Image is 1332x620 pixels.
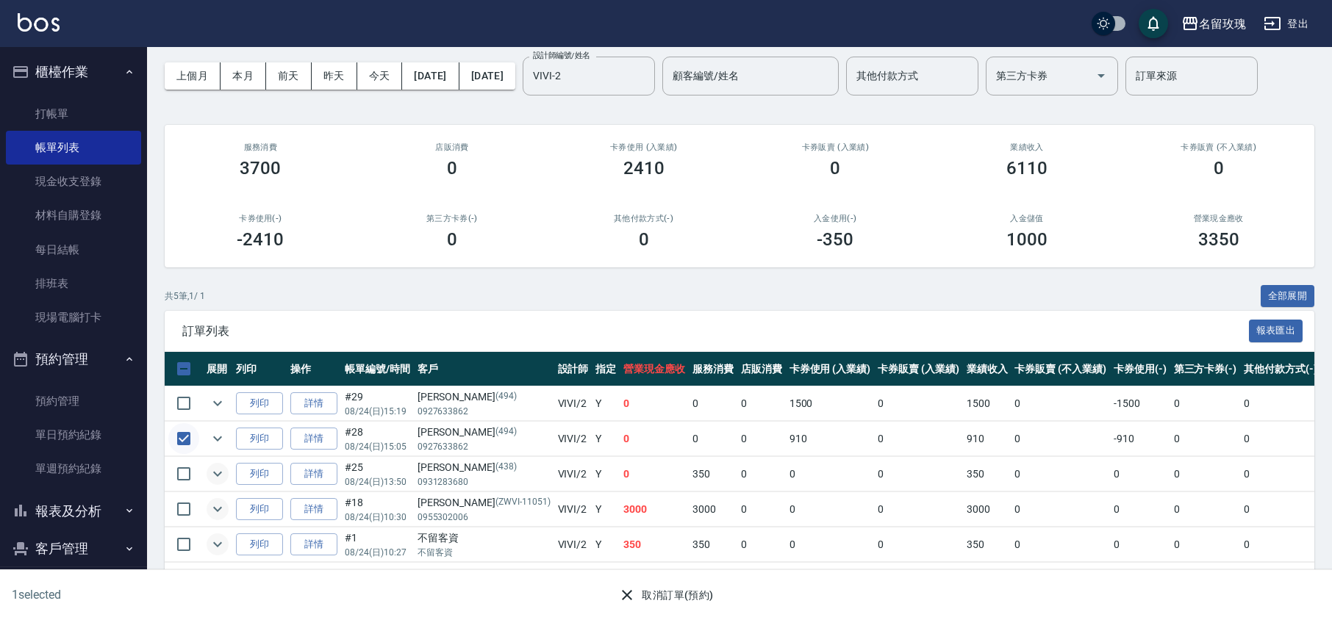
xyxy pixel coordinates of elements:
[963,386,1011,421] td: 1500
[592,527,620,562] td: Y
[402,62,459,90] button: [DATE]
[290,428,337,450] a: 詳情
[418,475,551,489] p: 0931283680
[495,460,517,475] p: (438)
[554,527,592,562] td: VIVI /2
[341,527,414,562] td: #1
[1140,143,1297,152] h2: 卡券販賣 (不入業績)
[1011,386,1109,421] td: 0
[963,422,1011,456] td: 910
[554,352,592,386] th: 設計師
[374,143,531,152] h2: 店販消費
[203,352,232,386] th: 展開
[357,62,403,90] button: 今天
[495,425,517,440] p: (494)
[221,62,266,90] button: 本月
[1011,457,1109,491] td: 0
[1006,229,1048,250] h3: 1000
[565,143,722,152] h2: 卡券使用 (入業績)
[620,352,689,386] th: 營業現金應收
[757,214,914,223] h2: 入金使用(-)
[620,386,689,421] td: 0
[612,582,719,609] button: 取消訂單(預約)
[963,527,1011,562] td: 350
[6,418,141,452] a: 單日預約紀錄
[312,62,357,90] button: 昨天
[418,405,551,418] p: 0927633862
[554,386,592,421] td: VIVI /2
[6,340,141,378] button: 預約管理
[414,352,554,386] th: 客戶
[689,527,737,562] td: 350
[737,457,786,491] td: 0
[963,352,1011,386] th: 業績收入
[1089,64,1113,87] button: Open
[737,352,786,386] th: 店販消費
[689,352,737,386] th: 服務消費
[418,546,551,559] p: 不留客資
[6,53,141,91] button: 櫃檯作業
[287,352,341,386] th: 操作
[1170,527,1241,562] td: 0
[737,492,786,527] td: 0
[18,13,60,32] img: Logo
[737,386,786,421] td: 0
[592,492,620,527] td: Y
[1170,352,1241,386] th: 第三方卡券(-)
[1199,15,1246,33] div: 名留玫瑰
[182,214,339,223] h2: 卡券使用(-)
[6,300,141,334] a: 現場電腦打卡
[949,214,1106,223] h2: 入金儲值
[1011,422,1109,456] td: 0
[447,229,457,250] h3: 0
[236,498,283,521] button: 列印
[963,457,1011,491] td: 350
[459,62,515,90] button: [DATE]
[1110,527,1170,562] td: 0
[874,492,963,527] td: 0
[554,492,592,527] td: VIVI /2
[232,352,287,386] th: 列印
[6,452,141,486] a: 單週預約紀錄
[1240,386,1321,421] td: 0
[737,527,786,562] td: 0
[207,533,229,555] button: expand row
[689,492,737,527] td: 3000
[418,440,551,453] p: 0927633862
[554,457,592,491] td: VIVI /2
[237,229,284,250] h3: -2410
[592,352,620,386] th: 指定
[418,460,551,475] div: [PERSON_NAME]
[236,392,283,415] button: 列印
[1110,386,1170,421] td: -1500
[1080,563,1127,602] div: 1000
[6,131,141,165] a: 帳單列表
[345,405,410,418] p: 08/24 (日) 15:19
[341,457,414,491] td: #25
[817,229,853,250] h3: -350
[963,492,1011,527] td: 3000
[623,158,665,179] h3: 2410
[1240,422,1321,456] td: 0
[6,165,141,198] a: 現金收支登錄
[565,214,722,223] h2: 其他付款方式(-)
[786,386,875,421] td: 1500
[1006,158,1048,179] h3: 6110
[592,457,620,491] td: Y
[1011,352,1109,386] th: 卡券販賣 (不入業績)
[786,352,875,386] th: 卡券使用 (入業績)
[6,267,141,300] a: 排班表
[1139,9,1168,38] button: save
[418,389,551,405] div: [PERSON_NAME]
[418,425,551,440] div: [PERSON_NAME]
[236,463,283,486] button: 列印
[290,463,337,486] a: 詳情
[341,422,414,456] td: #28
[418,495,551,511] div: [PERSON_NAME]
[689,457,737,491] td: 350
[1240,492,1321,527] td: 0
[786,422,875,456] td: 910
[689,386,737,421] td: 0
[182,143,339,152] h3: 服務消費
[1170,422,1241,456] td: 0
